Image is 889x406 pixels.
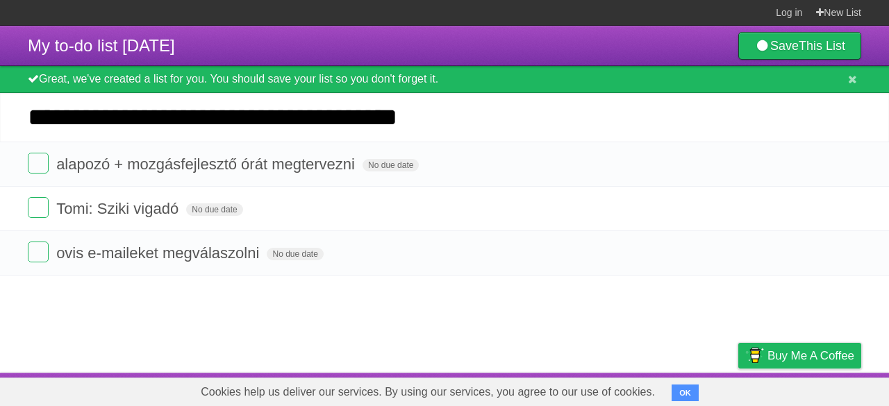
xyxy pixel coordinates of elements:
[720,376,756,403] a: Privacy
[186,203,242,216] span: No due date
[738,32,861,60] a: SaveThis List
[28,197,49,218] label: Done
[672,384,699,401] button: OK
[599,376,656,403] a: Developers
[56,155,358,173] span: alapozó + mozgásfejlesztő órát megtervezni
[673,376,704,403] a: Terms
[767,344,854,368] span: Buy me a coffee
[799,39,845,53] b: This List
[738,343,861,369] a: Buy me a coffee
[187,378,669,406] span: Cookies help us deliver our services. By using our services, you agree to our use of cookies.
[554,376,583,403] a: About
[28,36,175,55] span: My to-do list [DATE]
[363,159,419,171] span: No due date
[28,153,49,174] label: Done
[56,244,263,262] span: ovis e-maileket megválaszolni
[774,376,861,403] a: Suggest a feature
[745,344,764,367] img: Buy me a coffee
[28,242,49,262] label: Done
[56,200,182,217] span: Tomi: Sziki vigadó
[267,248,323,260] span: No due date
